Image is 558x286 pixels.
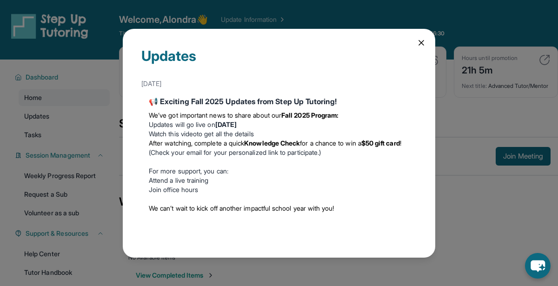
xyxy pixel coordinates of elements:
button: chat-button [525,253,551,279]
a: Watch this video [149,130,197,138]
li: to get all the details [149,129,409,139]
strong: $50 gift card [361,139,400,147]
span: ! [400,139,401,147]
strong: [DATE] [215,120,237,128]
a: Join office hours [149,186,198,193]
strong: Knowledge Check [244,139,300,147]
div: Updates [141,47,417,75]
p: For more support, you can: [149,166,409,176]
li: (Check your email for your personalized link to participate.) [149,139,409,157]
span: for a chance to win a [300,139,361,147]
a: Attend a live training [149,176,209,184]
div: 📢 Exciting Fall 2025 Updates from Step Up Tutoring! [149,96,409,107]
strong: Fall 2025 Program: [281,111,339,119]
span: After watching, complete a quick [149,139,244,147]
span: We can’t wait to kick off another impactful school year with you! [149,204,334,212]
li: Updates will go live on [149,120,409,129]
div: [DATE] [141,75,417,92]
span: We’ve got important news to share about our [149,111,281,119]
